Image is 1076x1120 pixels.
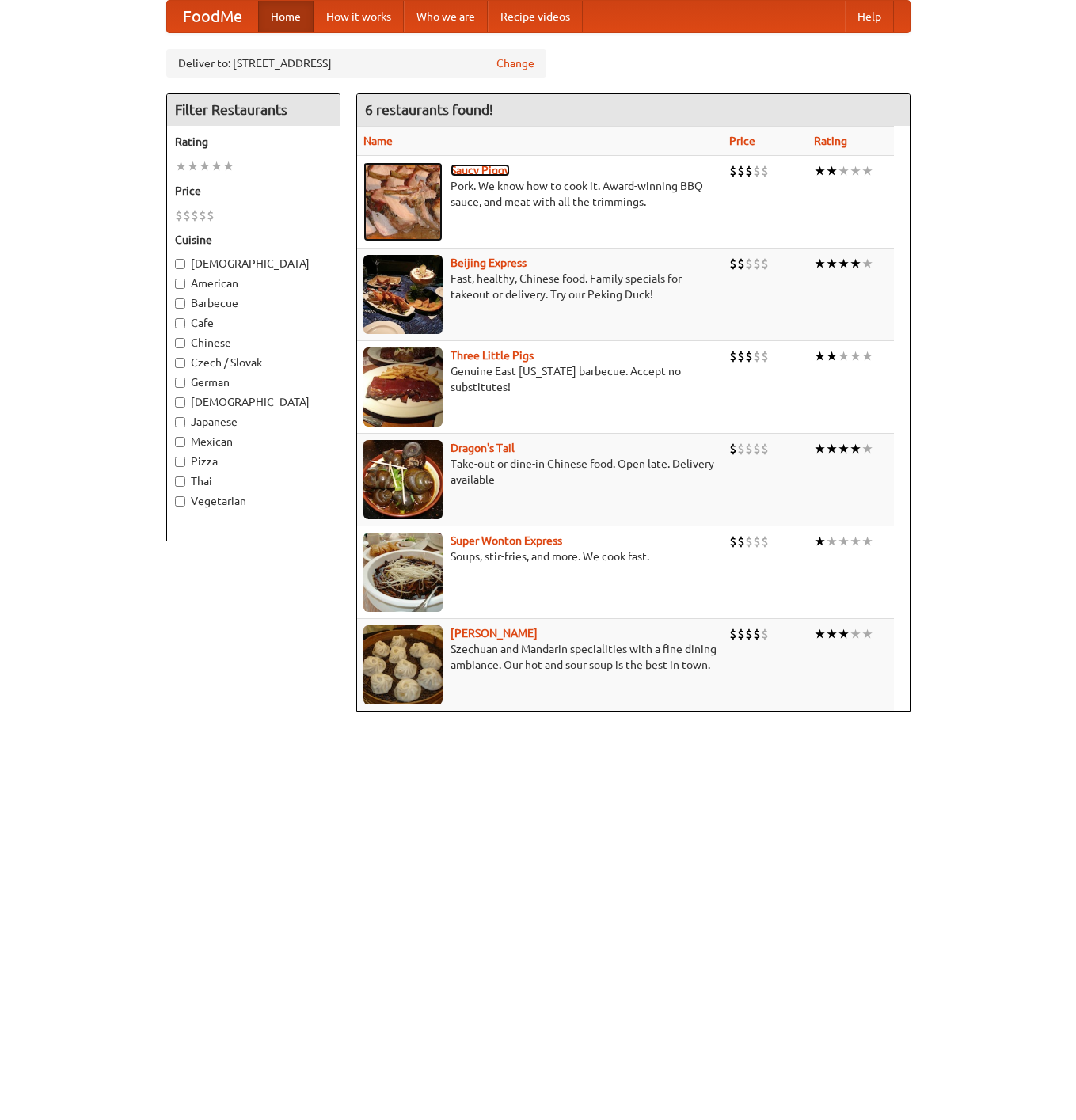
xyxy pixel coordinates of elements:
a: Saucy Piggy [451,164,510,177]
label: [DEMOGRAPHIC_DATA] [175,256,332,271]
li: $ [761,255,769,272]
label: Pizza [175,454,332,469]
input: Czech / Slovak [175,358,185,368]
img: superwonton.jpg [363,533,443,612]
li: $ [761,533,769,550]
li: ★ [826,533,838,550]
input: American [175,279,185,289]
li: ★ [814,533,826,550]
input: [DEMOGRAPHIC_DATA] [175,397,185,408]
label: Vegetarian [175,493,332,509]
a: FoodMe [167,1,258,32]
a: Rating [814,135,847,147]
input: Thai [175,476,185,487]
input: [DEMOGRAPHIC_DATA] [175,259,185,269]
h5: Cuisine [175,232,332,248]
label: Japanese [175,414,332,430]
label: Thai [175,473,332,489]
li: ★ [850,440,861,457]
a: [PERSON_NAME] [451,627,538,640]
li: ★ [850,255,861,272]
label: Czech / Slovak [175,355,332,370]
li: $ [737,255,745,272]
a: Dragon's Tail [451,442,515,454]
li: ★ [838,533,850,550]
input: Cafe [175,318,185,328]
li: $ [753,625,761,643]
li: ★ [861,625,873,643]
li: ★ [826,440,838,457]
a: Beijing Express [451,256,527,269]
a: Home [258,1,314,32]
li: $ [729,347,737,365]
img: saucy.jpg [363,162,443,241]
li: ★ [838,162,850,180]
li: ★ [826,255,838,272]
label: Cafe [175,315,332,331]
li: $ [761,347,769,365]
li: $ [729,255,737,272]
li: ★ [838,440,850,457]
li: $ [199,207,207,224]
label: Barbecue [175,295,332,311]
li: $ [753,255,761,272]
li: $ [737,347,745,365]
input: Mexican [175,437,185,447]
li: ★ [187,158,199,175]
input: Chinese [175,338,185,348]
li: $ [761,625,769,643]
li: ★ [814,347,826,365]
input: Japanese [175,417,185,427]
a: Who we are [404,1,488,32]
li: $ [753,533,761,550]
p: Soups, stir-fries, and more. We cook fast. [363,549,717,564]
li: $ [729,162,737,180]
b: Three Little Pigs [451,349,534,362]
li: $ [761,440,769,457]
label: American [175,275,332,291]
ng-pluralize: 6 restaurants found! [365,102,493,117]
li: $ [761,162,769,180]
li: $ [737,533,745,550]
li: ★ [199,158,211,175]
input: Vegetarian [175,496,185,507]
li: $ [729,533,737,550]
input: German [175,378,185,388]
li: $ [753,440,761,457]
img: dragon.jpg [363,440,443,519]
li: $ [745,625,753,643]
a: How it works [314,1,404,32]
li: $ [737,625,745,643]
label: [DEMOGRAPHIC_DATA] [175,394,332,410]
a: Help [845,1,894,32]
li: ★ [814,255,826,272]
li: ★ [175,158,187,175]
h5: Price [175,183,332,199]
li: $ [175,207,183,224]
a: Super Wonton Express [451,534,562,547]
a: Name [363,135,393,147]
li: ★ [861,347,873,365]
p: Pork. We know how to cook it. Award-winning BBQ sauce, and meat with all the trimmings. [363,178,717,210]
li: $ [191,207,199,224]
li: ★ [826,625,838,643]
li: $ [745,255,753,272]
li: ★ [861,440,873,457]
a: Change [496,55,534,71]
h4: Filter Restaurants [167,94,340,126]
li: $ [753,347,761,365]
li: $ [183,207,191,224]
li: ★ [838,255,850,272]
li: ★ [850,625,861,643]
div: Deliver to: [STREET_ADDRESS] [166,49,546,78]
li: ★ [850,162,861,180]
li: ★ [861,533,873,550]
li: ★ [838,625,850,643]
input: Barbecue [175,298,185,309]
li: $ [737,162,745,180]
li: ★ [850,347,861,365]
li: ★ [211,158,222,175]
